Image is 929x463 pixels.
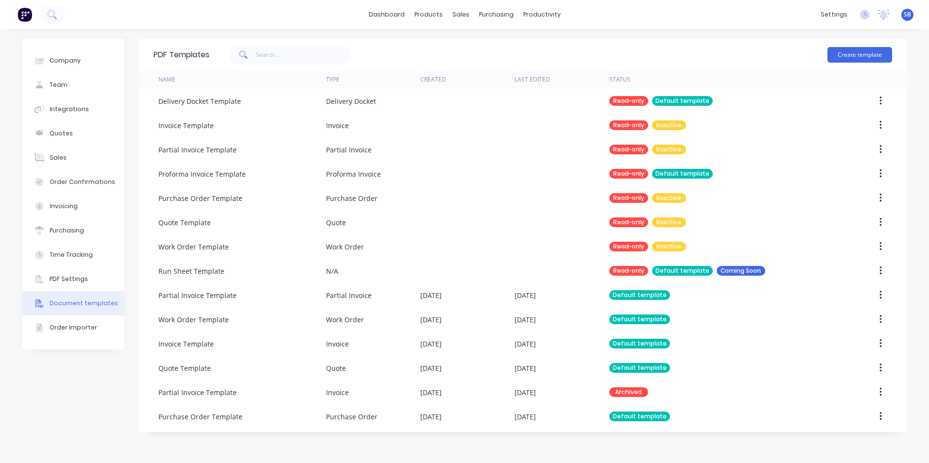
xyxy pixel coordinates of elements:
div: Invoice [326,120,349,131]
div: [DATE] [515,314,536,325]
div: Read-only [609,193,648,203]
div: [DATE] [515,290,536,300]
div: Delivery Docket Template [158,96,241,106]
div: Work Order Template [158,314,229,325]
div: Delivery Docket [326,96,376,106]
button: Create template [827,47,892,63]
div: Read-only [609,96,648,106]
div: Default template [609,314,670,324]
div: Read-only [609,169,648,179]
div: Order Confirmations [50,178,115,186]
div: Run Sheet Template [158,266,224,276]
img: Factory [17,7,32,22]
div: Partial Invoice Template [158,145,237,155]
div: Default template [652,96,713,106]
div: Default template [609,339,670,348]
div: settings [816,7,852,22]
div: Read-only [609,217,648,227]
div: Default template [652,266,713,276]
div: Read-only [609,145,648,154]
div: Integrations [50,105,89,114]
div: Quote Template [158,217,211,228]
div: Partial Invoice Template [158,387,237,397]
div: Company [50,56,81,65]
div: Team [50,81,68,89]
button: Time Tracking [22,243,124,267]
div: purchasing [474,7,518,22]
a: dashboard [364,7,410,22]
div: Inactive [652,217,686,227]
div: Time Tracking [50,250,93,259]
div: Default template [609,290,670,300]
div: Partial Invoice [326,145,372,155]
button: Integrations [22,97,124,121]
div: Invoice [326,387,349,397]
div: [DATE] [420,387,442,397]
div: Coming Soon [717,266,765,276]
div: productivity [518,7,566,22]
div: [DATE] [515,339,536,349]
div: Default template [609,412,670,421]
div: Sales [50,153,67,162]
div: sales [447,7,474,22]
div: Read-only [609,242,648,251]
div: Work Order Template [158,242,229,252]
button: Team [22,73,124,97]
div: [DATE] [515,363,536,373]
div: Purchase Order [326,193,378,203]
div: Invoicing [50,202,78,211]
div: Purchase Order Template [158,412,242,422]
input: Search... [256,45,351,65]
div: N/A [326,266,338,276]
div: [DATE] [420,412,442,422]
button: Purchasing [22,218,124,243]
div: [DATE] [420,363,442,373]
div: Read-only [609,120,648,130]
div: Default template [652,169,713,179]
div: Work Order [326,314,364,325]
button: Company [22,49,124,73]
div: Work Order [326,242,364,252]
div: Quote [326,217,346,228]
div: [DATE] [420,339,442,349]
div: Read-only [609,266,648,276]
button: PDF Settings [22,267,124,291]
div: Invoice Template [158,339,214,349]
div: Quote [326,363,346,373]
div: Invoice Template [158,120,214,131]
div: Type [326,75,340,84]
div: Order Importer [50,323,97,332]
div: Status [609,75,631,84]
div: Partial Invoice [326,290,372,300]
div: PDF Templates [154,49,209,61]
div: Created [420,75,446,84]
div: [DATE] [515,412,536,422]
div: Default template [609,363,670,373]
div: Inactive [652,242,686,251]
div: Name [158,75,175,84]
div: Purchase Order Template [158,193,242,203]
div: Purchase Order [326,412,378,422]
div: Document templates [50,299,118,308]
div: Inactive [652,193,686,203]
div: [DATE] [420,314,442,325]
div: PDF Settings [50,275,88,283]
span: SB [904,10,911,19]
div: Partial Invoice Template [158,290,237,300]
div: [DATE] [420,290,442,300]
button: Invoicing [22,194,124,218]
div: products [410,7,447,22]
div: Proforma Invoice Template [158,169,246,179]
button: Quotes [22,121,124,146]
button: Order Importer [22,315,124,340]
button: Sales [22,146,124,170]
div: Inactive [652,120,686,130]
div: Quote Template [158,363,211,373]
div: Purchasing [50,226,84,235]
button: Order Confirmations [22,170,124,194]
div: Last Edited [515,75,550,84]
div: Quotes [50,129,73,138]
div: Archived [609,387,648,397]
div: Proforma Invoice [326,169,381,179]
div: [DATE] [515,387,536,397]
